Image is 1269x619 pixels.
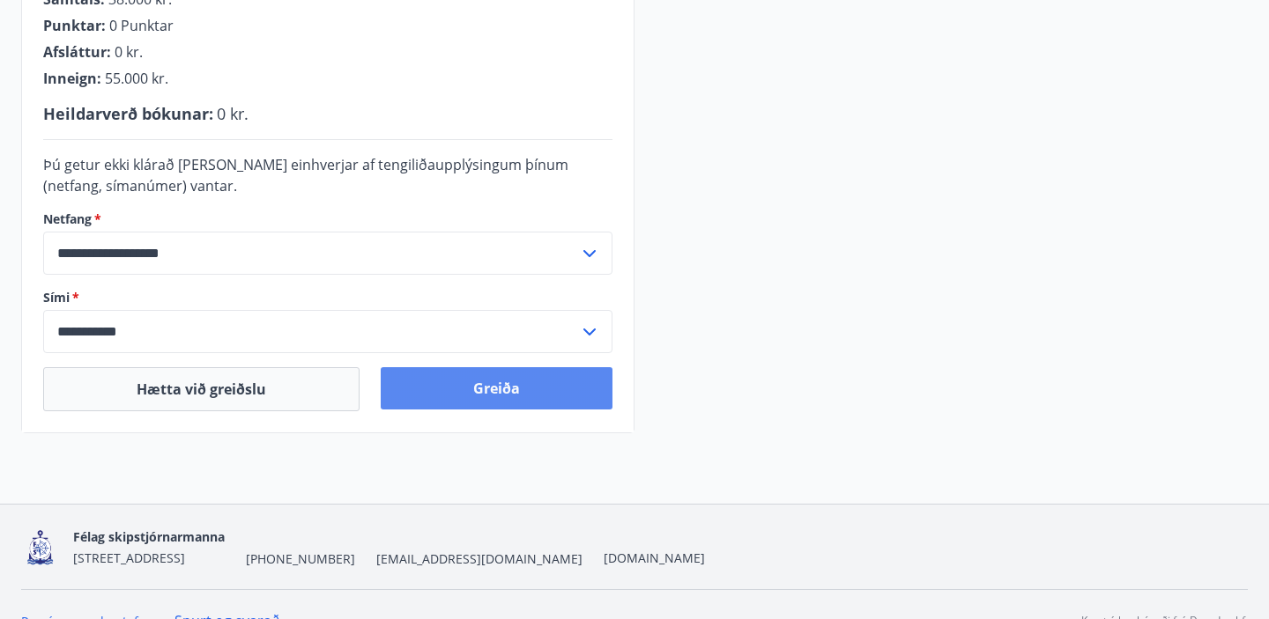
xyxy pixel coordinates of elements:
a: [DOMAIN_NAME] [604,549,705,566]
button: Greiða [381,367,612,409]
span: Punktar : [43,16,106,35]
span: Þú getur ekki klárað [PERSON_NAME] einhverjar af tengiliðaupplýsingum þínum (netfang, símanúmer) ... [43,155,568,195]
span: 55.000 kr. [105,69,168,88]
span: [EMAIL_ADDRESS][DOMAIN_NAME] [376,550,583,568]
label: Sími [43,289,612,306]
span: [PHONE_NUMBER] [246,550,355,568]
span: Afsláttur : [43,42,111,62]
span: Félag skipstjórnarmanna [73,528,225,545]
span: [STREET_ADDRESS] [73,549,185,566]
label: Netfang [43,210,612,228]
span: 0 kr. [217,103,249,124]
img: 4fX9JWmG4twATeQ1ej6n556Sc8UHidsvxQtc86h8.png [21,528,59,566]
span: 0 Punktar [109,16,174,35]
span: 0 kr. [115,42,143,62]
span: Inneign : [43,69,101,88]
span: Heildarverð bókunar : [43,103,213,124]
button: Hætta við greiðslu [43,367,360,411]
